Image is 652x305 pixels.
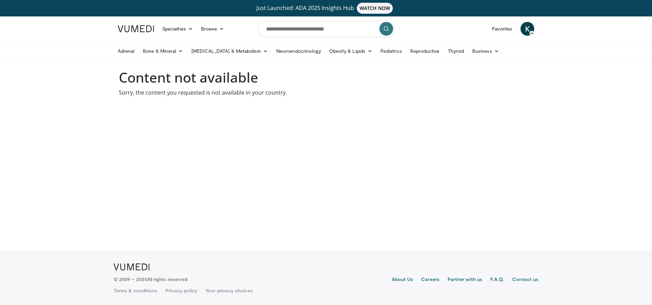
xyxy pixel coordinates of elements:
a: Just Launched: ADA 2025 Insights HubWATCH NOW [119,3,533,14]
a: Thyroid [444,44,468,58]
a: Contact us [512,276,538,284]
a: Reproductive [406,44,444,58]
a: Careers [421,276,439,284]
p: © 2009 – 2025 [114,276,187,283]
a: Favorites [488,22,516,36]
a: K [521,22,534,36]
a: Browse [197,22,228,36]
img: VuMedi Logo [114,264,150,270]
a: Your privacy choices [205,287,252,294]
input: Search topics, interventions [258,21,394,37]
p: Sorry, the content you requested is not available in your country. [119,88,533,97]
img: VuMedi Logo [118,25,154,32]
a: Partner with us [448,276,482,284]
a: Privacy policy [165,287,197,294]
a: Neuroendocrinology [272,44,325,58]
a: F.A.Q. [490,276,504,284]
a: About Us [392,276,413,284]
a: Specialties [158,22,197,36]
a: [MEDICAL_DATA] & Metabolism [187,44,272,58]
a: Business [468,44,503,58]
a: Adrenal [114,44,139,58]
span: WATCH NOW [357,3,393,14]
a: Pediatrics [376,44,406,58]
a: Terms & conditions [114,287,157,294]
span: All rights reserved [147,276,187,282]
h1: Content not available [119,69,533,86]
a: Obesity & Lipids [325,44,376,58]
a: Bone & Mineral [139,44,187,58]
